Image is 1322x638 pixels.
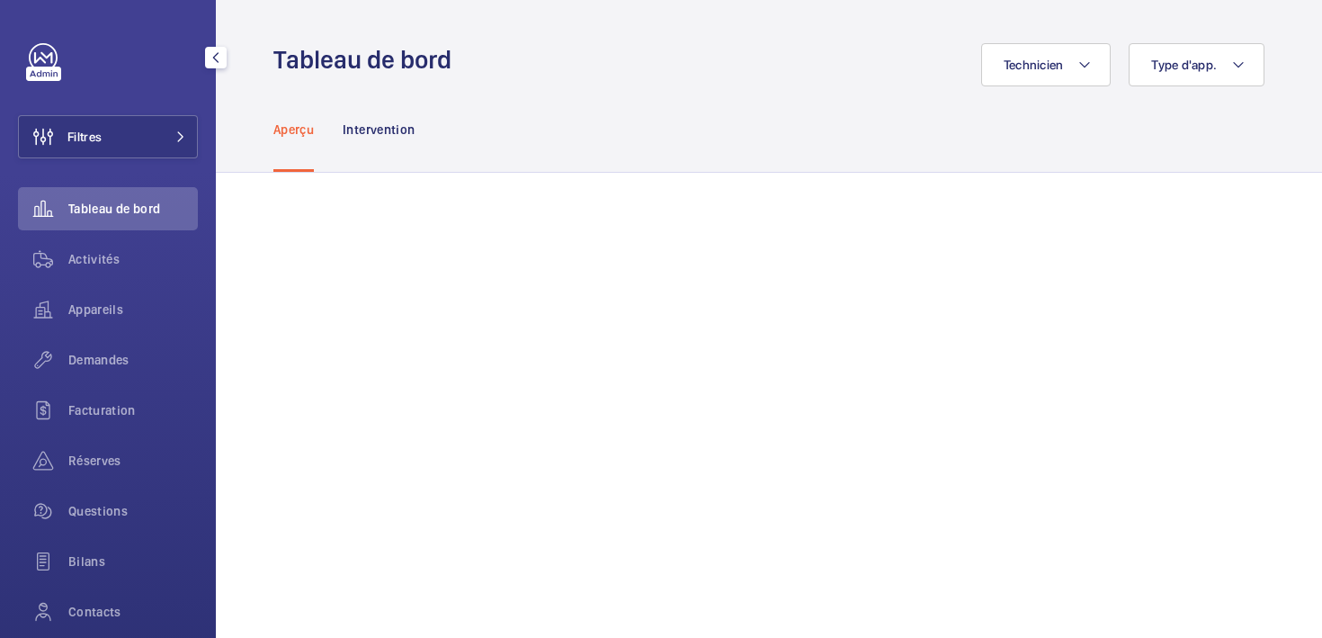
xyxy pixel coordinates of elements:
[67,128,102,146] span: Filtres
[1004,58,1064,72] span: Technicien
[343,121,415,139] p: Intervention
[68,401,198,419] span: Facturation
[68,452,198,470] span: Réserves
[1129,43,1264,86] button: Type d'app.
[68,301,198,319] span: Appareils
[68,553,198,571] span: Bilans
[1151,58,1217,72] span: Type d'app.
[18,115,198,158] button: Filtres
[981,43,1112,86] button: Technicien
[273,43,462,76] h1: Tableau de bord
[68,351,198,369] span: Demandes
[68,200,198,218] span: Tableau de bord
[273,121,314,139] p: Aperçu
[68,603,198,621] span: Contacts
[68,250,198,268] span: Activités
[68,502,198,520] span: Questions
